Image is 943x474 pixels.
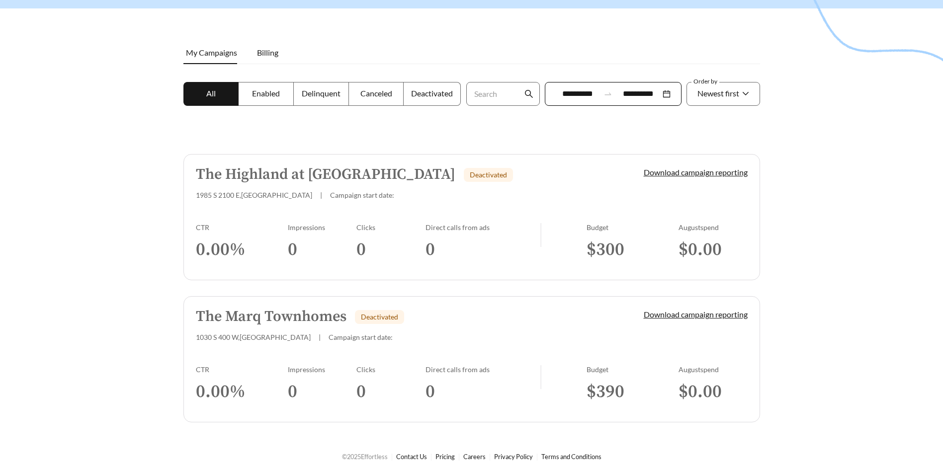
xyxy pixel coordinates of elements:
h3: 0 [356,238,426,261]
h5: The Marq Townhomes [196,309,346,325]
span: Deactivated [470,170,507,179]
a: Download campaign reporting [644,310,748,319]
div: August spend [679,365,748,374]
span: Canceled [360,88,392,98]
a: Download campaign reporting [644,167,748,177]
h3: 0 [288,238,357,261]
span: to [603,89,612,98]
div: August spend [679,223,748,232]
div: Clicks [356,365,426,374]
span: Newest first [697,88,739,98]
span: Deactivated [411,88,453,98]
a: The Highland at [GEOGRAPHIC_DATA]Deactivated1985 S 2100 E,[GEOGRAPHIC_DATA]|Campaign start date:D... [183,154,760,280]
div: Clicks [356,223,426,232]
img: line [540,365,541,389]
h3: 0.00 % [196,238,288,261]
h3: $ 0.00 [679,381,748,403]
div: Direct calls from ads [426,365,540,374]
div: CTR [196,365,288,374]
a: Contact Us [396,453,427,461]
span: Campaign start date: [329,333,393,341]
span: 1985 S 2100 E , [GEOGRAPHIC_DATA] [196,191,312,199]
div: Impressions [288,365,357,374]
h3: 0 [426,381,540,403]
a: Careers [463,453,486,461]
span: swap-right [603,89,612,98]
span: My Campaigns [186,48,237,57]
a: Terms and Conditions [541,453,601,461]
h3: 0 [426,238,540,261]
h3: $ 390 [587,381,679,403]
span: Campaign start date: [330,191,394,199]
h3: 0.00 % [196,381,288,403]
div: Budget [587,223,679,232]
h3: $ 300 [587,238,679,261]
div: Budget [587,365,679,374]
a: The Marq TownhomesDeactivated1030 S 400 W,[GEOGRAPHIC_DATA]|Campaign start date:Download campaign... [183,296,760,422]
span: Delinquent [302,88,341,98]
a: Pricing [435,453,455,461]
span: | [320,191,322,199]
span: © 2025 Effortless [342,453,388,461]
div: Direct calls from ads [426,223,540,232]
img: line [540,223,541,247]
span: | [319,333,321,341]
span: All [206,88,216,98]
a: Privacy Policy [494,453,533,461]
h3: 0 [356,381,426,403]
span: Billing [257,48,278,57]
h5: The Highland at [GEOGRAPHIC_DATA] [196,166,455,183]
div: CTR [196,223,288,232]
h3: 0 [288,381,357,403]
span: 1030 S 400 W , [GEOGRAPHIC_DATA] [196,333,311,341]
div: Impressions [288,223,357,232]
h3: $ 0.00 [679,238,748,261]
span: search [524,89,533,98]
span: Enabled [252,88,280,98]
span: Deactivated [361,313,398,321]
